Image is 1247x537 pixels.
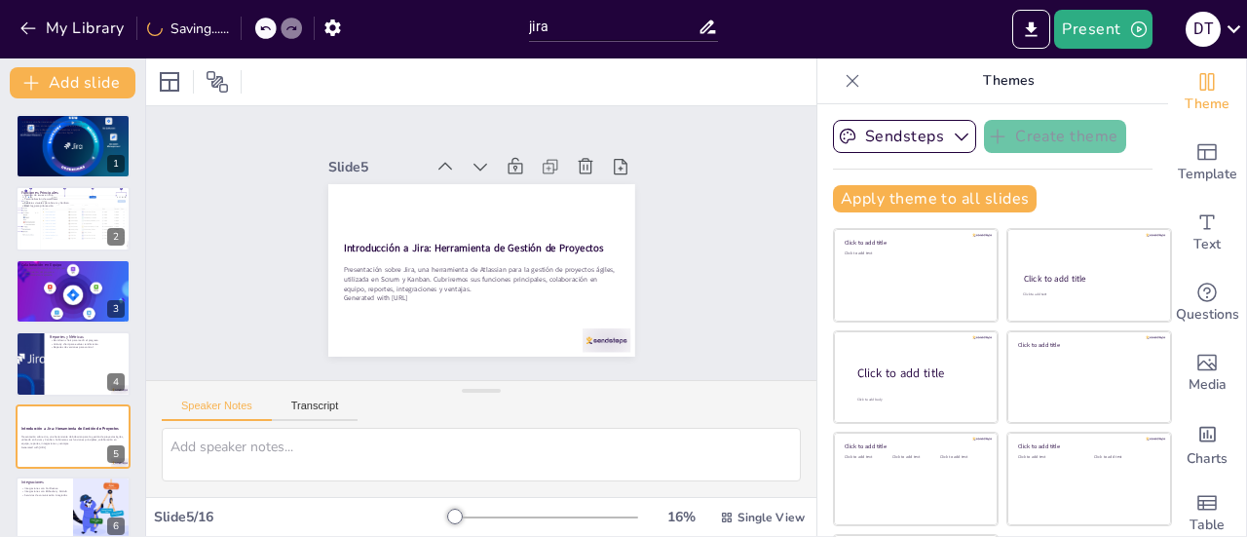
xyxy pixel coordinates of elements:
[845,442,984,450] div: Click to add title
[15,13,132,44] button: My Library
[50,339,125,343] p: Burndown chart para medir el progreso
[1168,58,1246,128] div: Change the overall theme
[1189,374,1227,396] span: Media
[107,445,125,463] div: 5
[21,262,125,268] p: Colaboración en Equipo
[107,518,125,535] div: 6
[737,510,805,525] span: Single View
[50,342,125,346] p: Velocity chart para evaluar rendimiento
[857,365,982,382] div: Click to add title
[21,125,125,129] p: Jira se utiliza en metodologías como Scrum y Kanban
[1178,164,1237,185] span: Template
[1168,268,1246,338] div: Get real-time input from your audience
[16,259,131,324] div: 3
[107,228,125,246] div: 2
[984,120,1126,153] button: Create theme
[1168,198,1246,268] div: Add text boxes
[21,189,125,195] p: Funciones Principales
[21,490,67,494] p: Integraciones con Bitbucket y GitHub
[16,186,131,250] div: 2
[162,400,272,421] button: Speaker Notes
[1186,12,1221,47] div: d t
[845,251,984,256] div: Click to add text
[21,270,125,274] p: Seguimiento del progreso
[344,212,601,281] strong: Introducción a Jira: Herramienta de Gestión de Proyectos
[21,117,125,123] p: Introducción a Jira
[21,266,125,270] p: Asignación de tareas en tiempo real
[1190,515,1225,536] span: Table
[16,331,131,396] div: 4
[107,155,125,173] div: 1
[857,398,980,403] div: Click to add body
[1023,292,1153,297] div: Click to add text
[21,201,125,205] p: Tableros visuales para Scrum y Kanban
[1193,234,1221,255] span: Text
[1186,10,1221,49] button: d t
[1185,94,1229,115] span: Theme
[336,236,612,322] p: Presentación sobre Jira, una herramienta de Atlassian para la gestión de proyectos ágiles, utiliz...
[21,493,67,497] p: Servicios de comunicación integrados
[334,264,606,331] p: Generated with [URL]
[21,435,125,445] p: Presentación sobre Jira, una herramienta de Atlassian para la gestión de proyectos ágiles, utiliz...
[1018,455,1079,460] div: Click to add text
[1168,408,1246,479] div: Add charts and graphs
[529,13,697,41] input: Insert title
[1168,128,1246,198] div: Add ready made slides
[1018,442,1157,450] div: Click to add title
[21,479,67,485] p: Integraciones
[1012,10,1050,49] button: Export to PowerPoint
[1187,448,1228,470] span: Charts
[1094,455,1155,460] div: Click to add text
[154,508,451,526] div: Slide 5 / 16
[21,132,125,135] p: Colaboración en equipo en entornos ágiles
[658,508,704,526] div: 16 %
[21,128,125,132] p: Flexibilidad y adaptación para diferentes equipos
[21,486,67,490] p: Integraciones con Confluence
[1054,10,1152,49] button: Present
[1168,338,1246,408] div: Add images, graphics, shapes or video
[833,120,976,153] button: Sendsteps
[345,128,442,166] div: Slide 5
[206,70,229,94] span: Position
[21,204,125,208] p: Backlog para priorización
[16,114,131,178] div: 1
[1176,304,1239,326] span: Questions
[21,274,125,278] p: Comunicación mejorada
[107,300,125,318] div: 3
[1024,273,1153,285] div: Click to add title
[21,193,125,197] p: Gestión de issues en Jira
[16,404,131,469] div: 5
[272,400,359,421] button: Transcript
[21,197,125,201] p: Personalización de workflows
[940,455,984,460] div: Click to add text
[21,445,125,449] p: Generated with [URL]
[10,67,135,98] button: Add slide
[154,66,185,97] div: Layout
[107,373,125,391] div: 4
[845,455,888,460] div: Click to add text
[21,121,125,125] p: Jira es una herramienta de Atlassian para gestión ágil
[1018,340,1157,348] div: Click to add title
[868,58,1149,104] p: Themes
[845,239,984,247] div: Click to add title
[147,19,229,38] div: Saving......
[21,425,119,430] strong: Introducción a Jira: Herramienta de Gestión de Proyectos
[892,455,936,460] div: Click to add text
[50,334,125,340] p: Reportes y Métricas
[833,185,1037,212] button: Apply theme to all slides
[50,346,125,350] p: Reportes de versiones para control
